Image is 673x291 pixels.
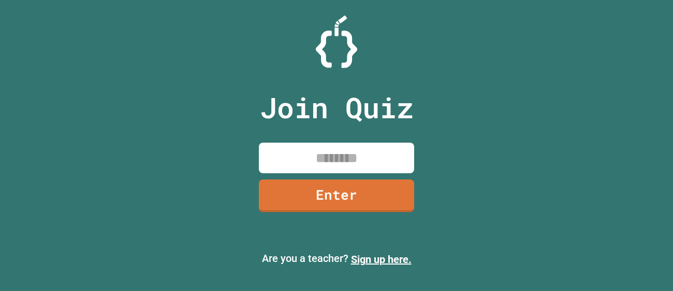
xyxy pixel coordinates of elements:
[316,16,357,68] img: Logo.svg
[259,179,414,212] a: Enter
[8,251,665,267] p: Are you a teacher?
[351,253,412,266] a: Sign up here.
[587,204,663,248] iframe: chat widget
[260,86,414,129] p: Join Quiz
[630,250,663,281] iframe: chat widget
